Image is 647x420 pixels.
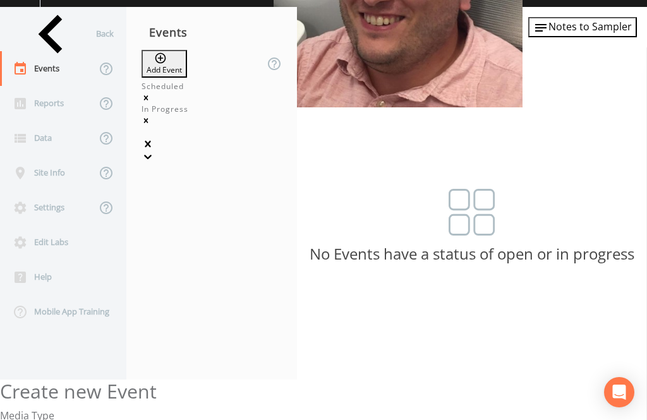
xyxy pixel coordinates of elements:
div: Remove In Progress [142,115,282,126]
div: Open Intercom Messenger [604,377,634,407]
span: Notes to Sampler [548,20,632,33]
div: In Progress [142,104,282,115]
div: Scheduled [142,81,282,92]
button: Add Event [142,50,187,78]
p: No Events have a status of open or in progress [297,248,647,260]
img: svg%3e [449,189,495,236]
div: Events [126,16,297,48]
div: Remove Scheduled [142,92,282,104]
